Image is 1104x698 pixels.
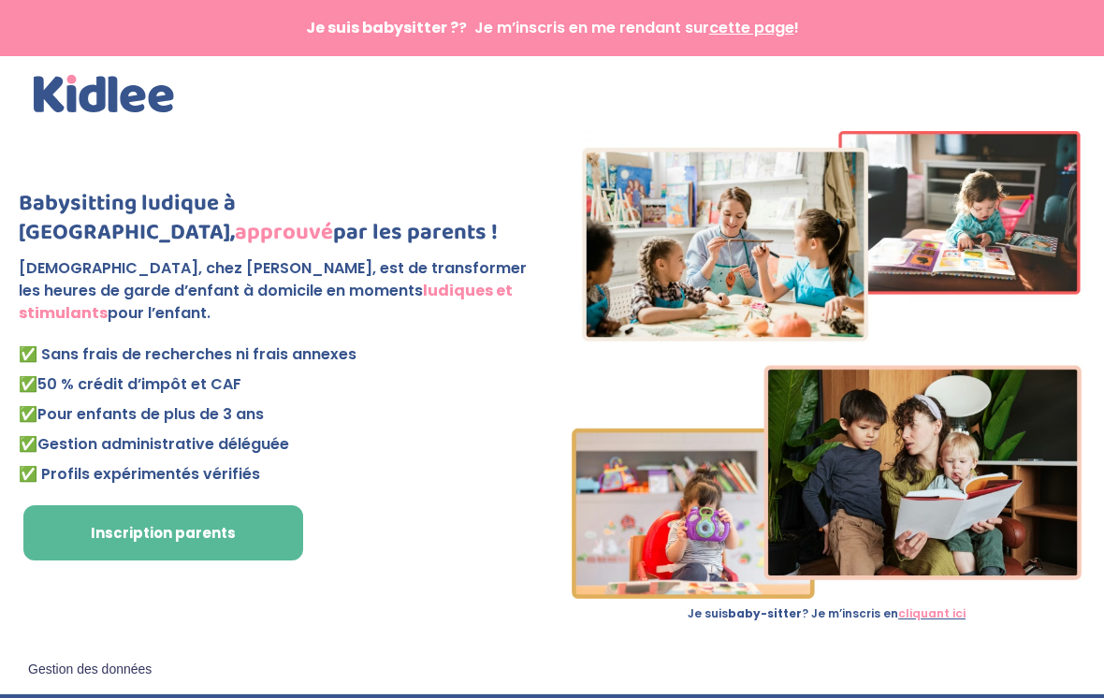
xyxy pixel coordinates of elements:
span: 50 % crédit d’impôt et CAF Pour enfants de plus de 3 ans [19,373,264,425]
strong: baby-sitter [728,605,802,621]
span: ✅ Sans frais de recherches ni frais annexes [19,343,356,365]
a: Inscription parents [23,505,303,561]
span: ✅Gestion administrative déléguée [19,433,289,455]
strong: ✅ [19,373,37,395]
a: cliquant ici [898,605,966,621]
img: Kidlee - Logo [34,75,174,112]
strong: ✅ [19,403,37,425]
span: ✅ Profils expérimentés vérifiés [19,463,260,485]
span: Gestion des données [28,662,152,678]
p: ? Je m’inscris en me rendant sur ! [34,21,1070,36]
strong: ludiques et stimulants [19,280,513,324]
strong: approuvé [235,214,333,251]
strong: Je suis babysitter ? [306,17,458,38]
span: cette page [709,17,794,38]
picture: Imgs-2 [572,582,1082,604]
h1: Babysitting ludique à [GEOGRAPHIC_DATA], par les parents ! [19,189,536,256]
button: Gestion des données [17,650,163,690]
p: [DEMOGRAPHIC_DATA], chez [PERSON_NAME], est de transformer les heures de garde d’enfant à domicil... [19,257,536,340]
p: Je suis ? Je m’inscris en [568,608,1085,619]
